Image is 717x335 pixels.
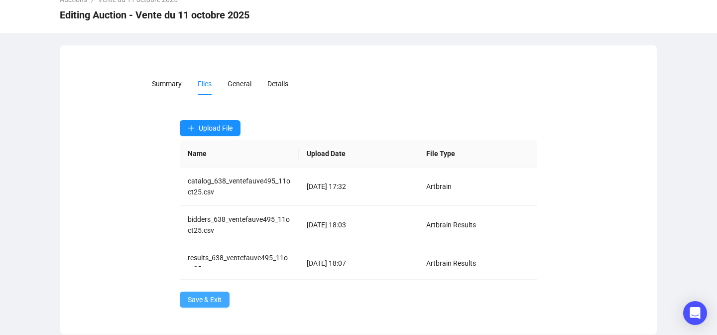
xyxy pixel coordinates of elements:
[180,292,230,308] button: Save & Exit
[228,80,251,88] span: General
[426,259,476,267] span: Artbrain Results
[180,167,299,206] td: catalog_638_ventefauve495_11oct25.csv
[418,140,538,167] th: File Type
[152,80,182,88] span: Summary
[299,167,418,206] td: [DATE] 17:32
[188,125,195,132] span: plus
[683,301,707,325] div: Open Intercom Messenger
[267,80,288,88] span: Details
[60,7,249,23] span: Editing Auction - Vente du 11 octobre 2025
[198,80,212,88] span: Files
[299,206,418,244] td: [DATE] 18:03
[299,244,418,283] td: [DATE] 18:07
[299,140,418,167] th: Upload Date
[180,140,299,167] th: Name
[199,124,233,132] span: Upload File
[426,221,476,229] span: Artbrain Results
[188,294,222,305] span: Save & Exit
[180,206,299,244] td: bidders_638_ventefauve495_11oct25.csv
[180,244,299,283] td: results_638_ventefauve495_11oct25.csv
[426,182,452,190] span: Artbrain
[180,120,240,136] button: Upload File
